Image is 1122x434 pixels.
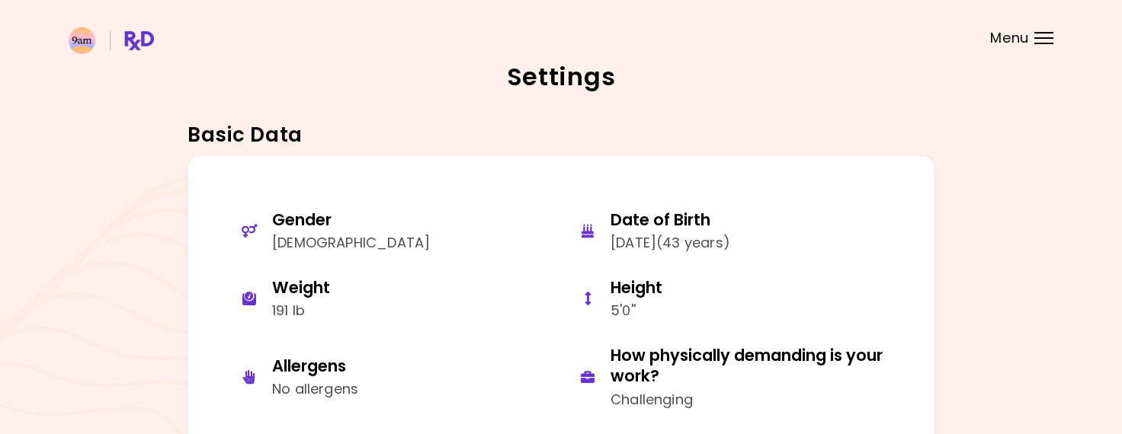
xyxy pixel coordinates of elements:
h3: Basic Data [188,123,934,148]
div: Height [611,277,662,298]
div: 191 lb [272,300,330,322]
div: Gender [272,209,430,230]
h2: Settings [69,65,1053,89]
div: [DEMOGRAPHIC_DATA] [272,232,430,254]
div: How physically demanding is your work? [611,345,888,387]
div: Weight [272,277,330,298]
button: Weight191 lb [223,266,561,333]
img: RxDiet [69,27,154,54]
div: No allergens [272,378,358,400]
button: Gender[DEMOGRAPHIC_DATA] [223,198,561,266]
button: Date of Birth[DATE](43 years) [561,198,899,266]
div: Date of Birth [611,209,730,230]
button: Height5'0'' [561,266,899,333]
button: AllergensNo allergens [223,333,561,422]
div: Allergens [272,356,358,376]
div: Challenging [611,389,888,411]
span: Menu [990,31,1029,45]
div: [DATE] ( 43 years ) [611,232,730,254]
div: 5'0'' [611,300,662,322]
button: How physically demanding is your work?Challenging [561,333,899,422]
